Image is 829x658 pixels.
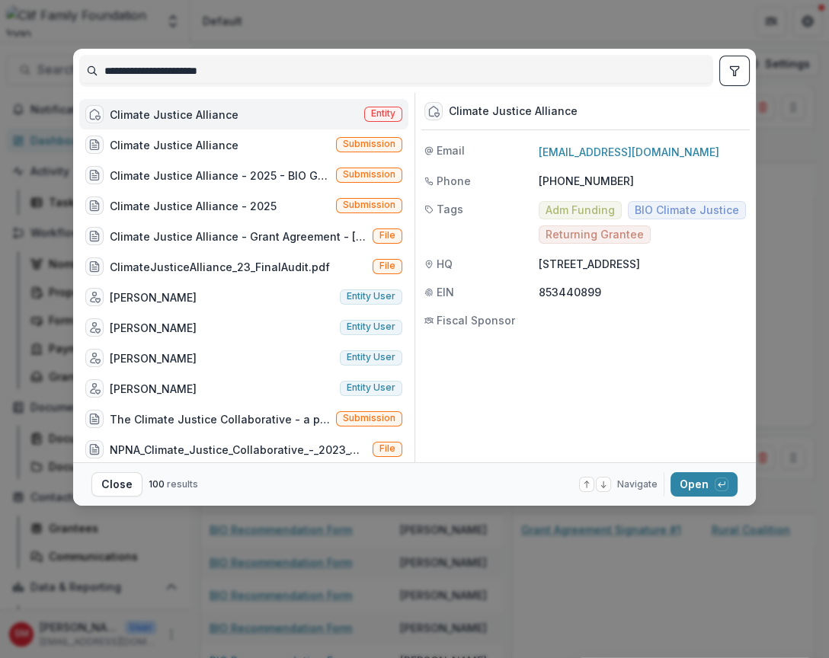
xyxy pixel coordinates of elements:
span: Tags [437,201,463,217]
div: The Climate Justice Collaborative - a project of the National Partnership for New Americans [110,411,330,427]
p: [STREET_ADDRESS] [539,256,747,272]
span: Submission [343,200,395,210]
span: Entity user [347,352,395,363]
span: Email [437,142,465,158]
span: Submission [343,169,395,180]
div: NPNA_Climate_Justice_Collaborative_-_2023_Concept_Note.pdf [110,442,366,458]
p: [PHONE_NUMBER] [539,173,747,189]
div: Climate Justice Alliance [449,105,578,118]
div: [PERSON_NAME] [110,289,197,305]
p: 853440899 [539,284,747,300]
span: Submission [343,413,395,423]
div: Climate Justice Alliance [110,137,238,153]
span: EIN [437,284,454,300]
span: File [379,230,395,241]
span: HQ [437,256,453,272]
span: File [379,443,395,454]
span: Entity user [347,382,395,393]
div: ClimateJusticeAlliance_23_FinalAudit.pdf [110,259,330,275]
span: BIO Climate Justice [635,204,739,217]
span: Phone [437,173,471,189]
div: Climate Justice Alliance - Grant Agreement - [DATE].pdf [110,228,366,244]
div: [PERSON_NAME] [110,320,197,336]
button: toggle filters [719,56,750,86]
div: Climate Justice Alliance - 2025 - BIO Grant Application (for general support) [110,168,330,184]
span: File [379,260,395,271]
button: Open [671,472,738,497]
span: Entity user [347,321,395,332]
span: 100 [149,478,165,490]
span: Navigate [617,478,658,491]
button: Close [91,472,142,497]
div: Climate Justice Alliance [110,107,238,123]
span: Submission [343,139,395,149]
a: [EMAIL_ADDRESS][DOMAIN_NAME] [539,145,719,158]
div: [PERSON_NAME] [110,381,197,397]
span: results [167,478,198,490]
div: [PERSON_NAME] [110,350,197,366]
span: Returning Grantee [546,228,644,241]
span: Entity [371,108,395,119]
span: Adm Funding [546,204,615,217]
span: Fiscal Sponsor [437,312,515,328]
span: Entity user [347,291,395,302]
div: Climate Justice Alliance - 2025 [110,198,277,214]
